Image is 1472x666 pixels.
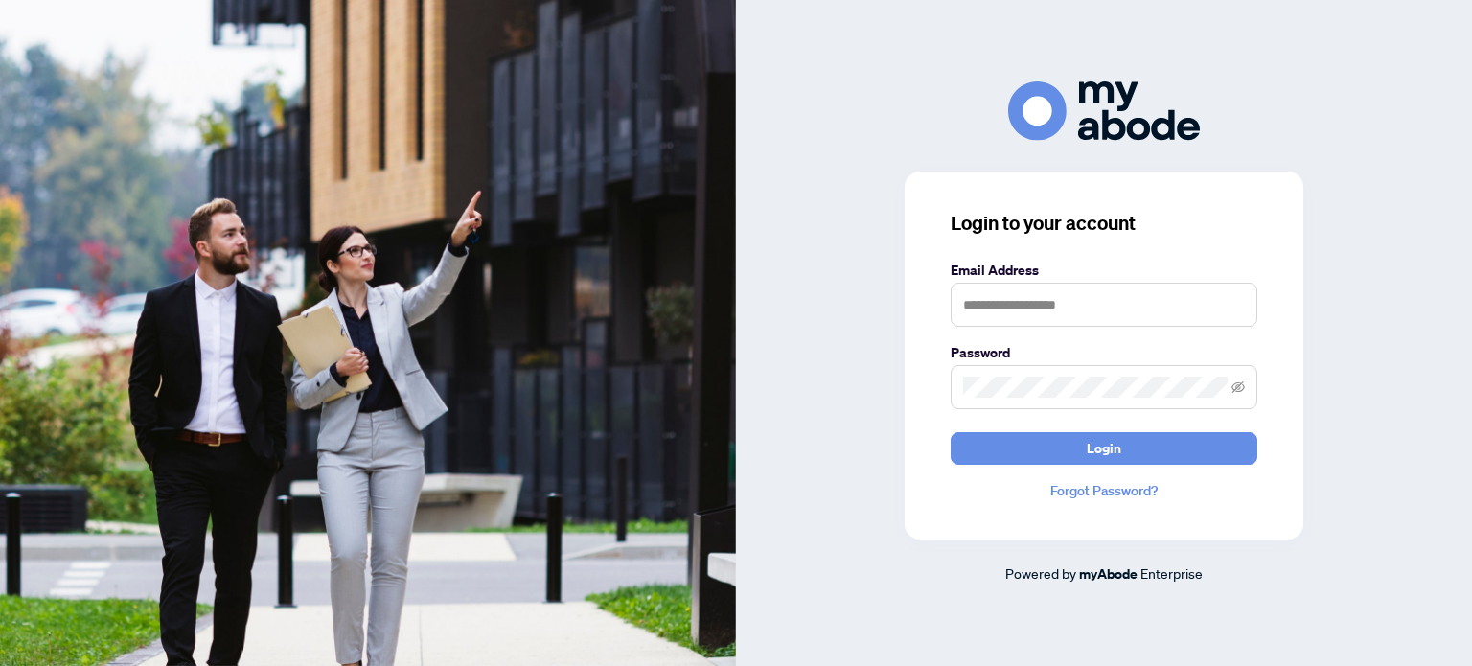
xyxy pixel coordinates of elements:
[1087,433,1121,464] span: Login
[951,260,1257,281] label: Email Address
[1008,81,1200,140] img: ma-logo
[1140,564,1203,582] span: Enterprise
[951,480,1257,501] a: Forgot Password?
[1079,563,1138,585] a: myAbode
[1231,380,1245,394] span: eye-invisible
[1005,564,1076,582] span: Powered by
[951,210,1257,237] h3: Login to your account
[951,432,1257,465] button: Login
[951,342,1257,363] label: Password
